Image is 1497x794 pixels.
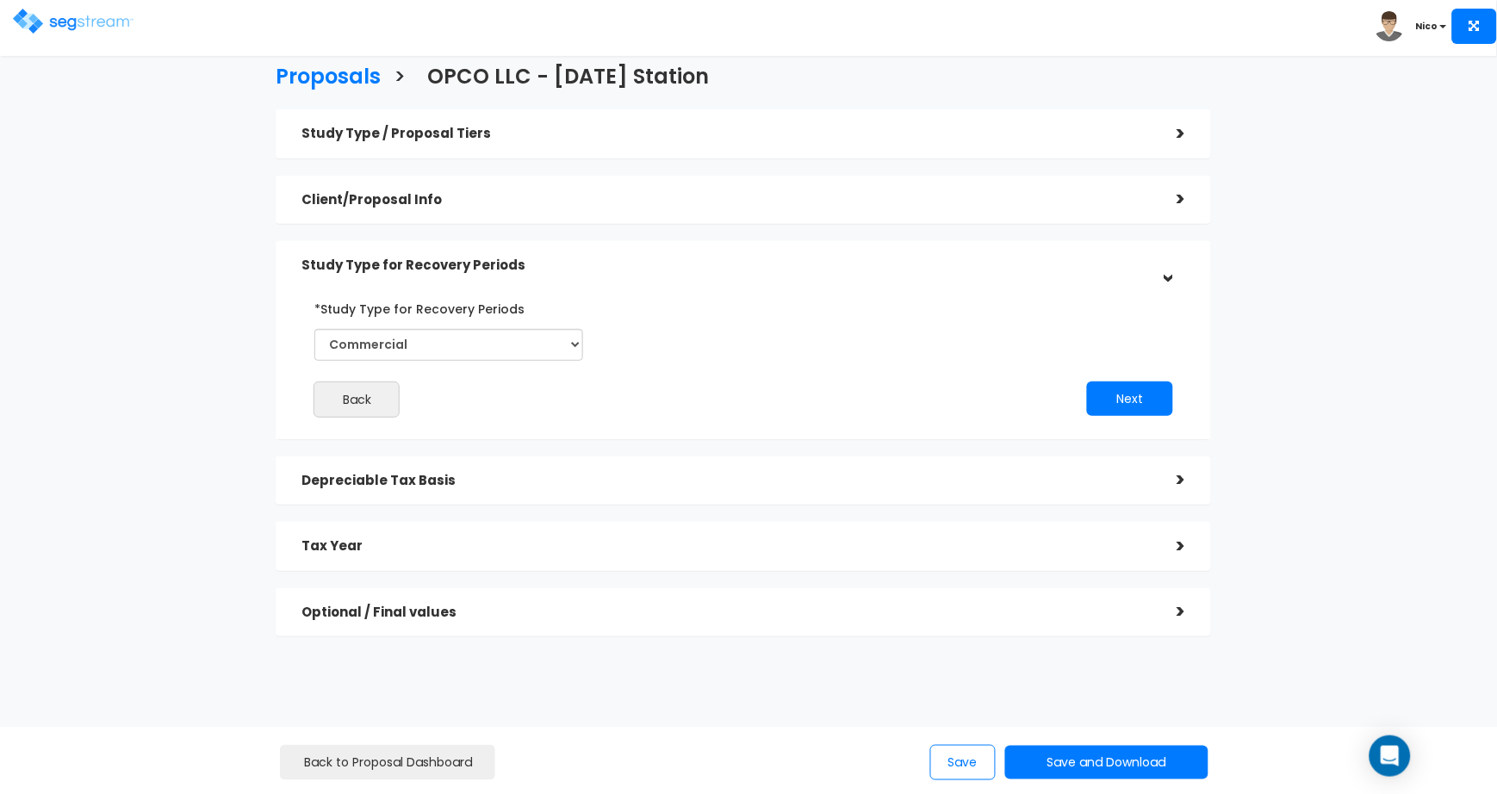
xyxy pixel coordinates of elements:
[1005,746,1208,779] button: Save and Download
[1375,11,1405,41] img: avatar.png
[301,258,1151,273] h5: Study Type for Recovery Periods
[1370,735,1411,777] div: Open Intercom Messenger
[1151,467,1185,493] div: >
[301,127,1151,141] h5: Study Type / Proposal Tiers
[1151,599,1185,625] div: >
[301,605,1151,620] h5: Optional / Final values
[394,65,406,92] h3: >
[427,65,709,92] h3: OPCO LLC - [DATE] Station
[1416,20,1438,33] b: Nico
[314,295,525,318] label: *Study Type for Recovery Periods
[301,539,1151,554] h5: Tax Year
[1151,121,1185,147] div: >
[414,48,709,101] a: OPCO LLC - [DATE] Station
[301,474,1151,488] h5: Depreciable Tax Basis
[301,193,1151,208] h5: Client/Proposal Info
[1151,186,1185,213] div: >
[1155,249,1182,283] div: >
[930,745,996,780] button: Save
[1151,533,1185,560] div: >
[280,745,495,780] a: Back to Proposal Dashboard
[276,65,381,92] h3: Proposals
[314,381,400,418] button: Back
[13,9,134,34] img: logo.png
[1087,381,1173,416] button: Next
[263,48,381,101] a: Proposals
